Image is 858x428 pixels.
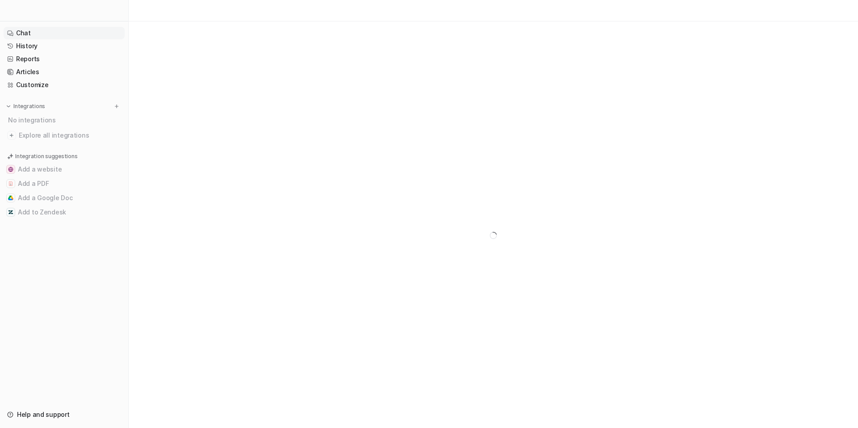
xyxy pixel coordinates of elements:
[4,102,48,111] button: Integrations
[8,167,13,172] img: Add a website
[13,103,45,110] p: Integrations
[4,129,125,142] a: Explore all integrations
[4,191,125,205] button: Add a Google DocAdd a Google Doc
[4,408,125,421] a: Help and support
[4,162,125,176] button: Add a websiteAdd a website
[4,40,125,52] a: History
[19,128,121,143] span: Explore all integrations
[5,113,125,127] div: No integrations
[15,152,77,160] p: Integration suggestions
[4,205,125,219] button: Add to ZendeskAdd to Zendesk
[4,53,125,65] a: Reports
[8,181,13,186] img: Add a PDF
[5,103,12,109] img: expand menu
[8,210,13,215] img: Add to Zendesk
[114,103,120,109] img: menu_add.svg
[4,27,125,39] a: Chat
[4,79,125,91] a: Customize
[7,131,16,140] img: explore all integrations
[4,176,125,191] button: Add a PDFAdd a PDF
[4,66,125,78] a: Articles
[8,195,13,201] img: Add a Google Doc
